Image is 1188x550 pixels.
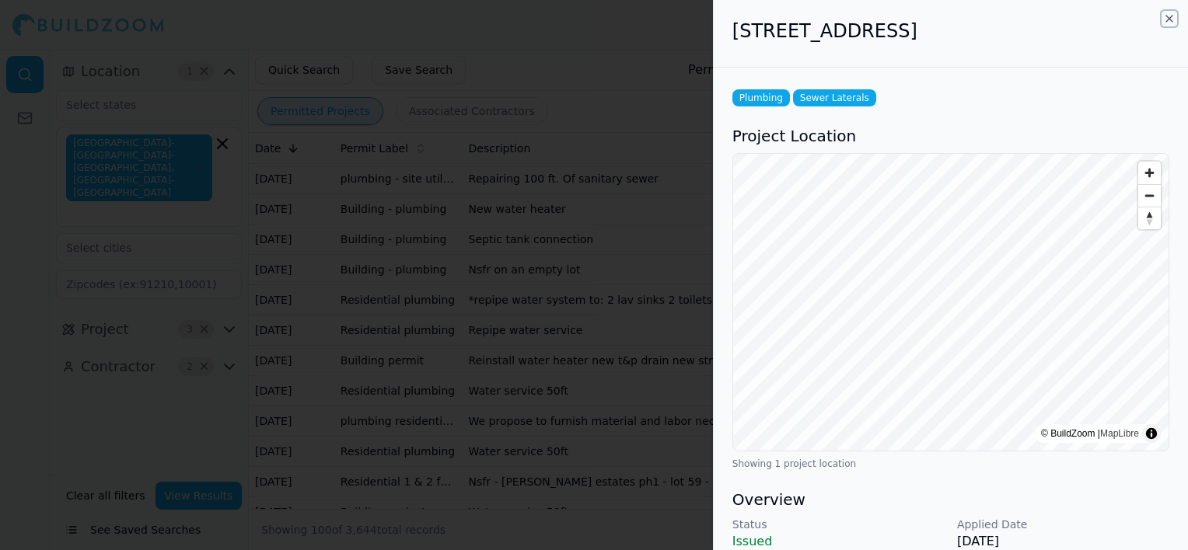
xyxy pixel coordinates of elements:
p: Applied Date [957,517,1169,532]
a: MapLibre [1100,428,1139,439]
summary: Toggle attribution [1142,424,1161,443]
h3: Project Location [732,125,1169,147]
span: Plumbing [732,89,790,106]
p: Status [732,517,945,532]
h2: [STREET_ADDRESS] [732,19,1169,44]
button: Reset bearing to north [1138,207,1161,229]
div: Showing 1 project location [732,458,1169,470]
h3: Overview [732,489,1169,510]
canvas: Map [733,154,1169,451]
button: Zoom out [1138,184,1161,207]
button: Zoom in [1138,162,1161,184]
span: Sewer Laterals [793,89,876,106]
div: © BuildZoom | [1041,426,1139,441]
